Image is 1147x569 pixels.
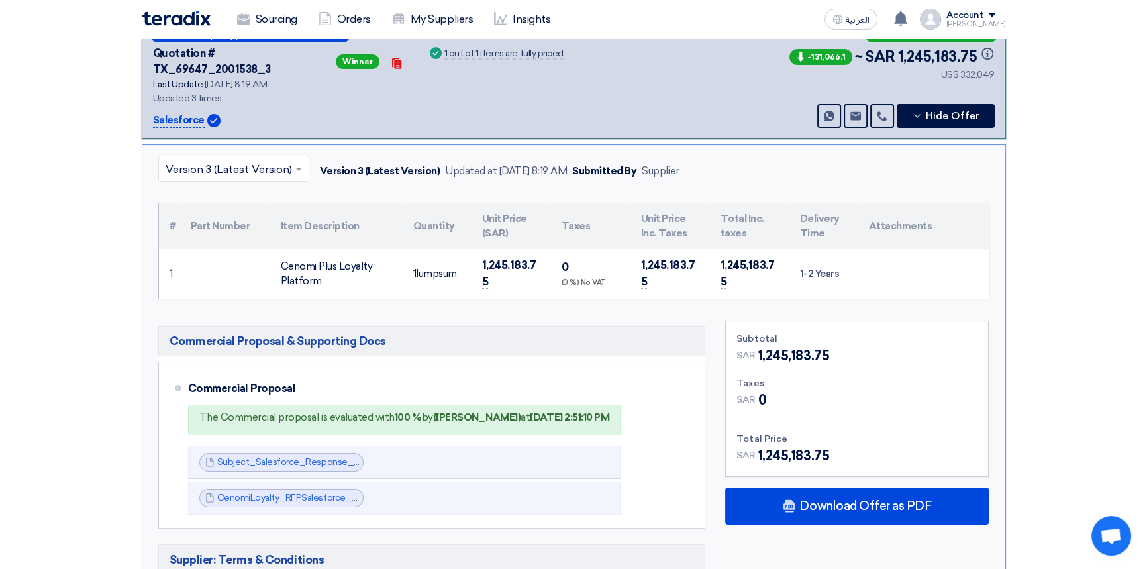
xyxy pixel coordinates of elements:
[562,260,569,274] span: 0
[395,411,422,423] b: 100 %
[320,164,440,179] div: Version 3 (Latest Version)
[205,79,267,90] span: [DATE] 8:19 AM
[153,46,333,78] div: Quotation # TX_69647_2001538_3
[721,258,775,289] span: 1,245,183.75
[142,11,211,26] img: Teradix logo
[188,373,684,405] div: Commercial Proposal
[226,5,308,34] a: Sourcing
[159,203,180,249] th: #
[736,448,756,462] span: SAR
[758,390,767,410] span: 0
[898,46,995,68] span: 1,245,183.75
[308,5,381,34] a: Orders
[865,46,895,68] span: SAR
[336,54,379,69] span: Winner
[170,333,386,349] span: Commercial Proposal & Supporting Docs
[926,111,979,121] span: Hide Offer
[642,164,679,179] div: Supplier
[1091,516,1131,556] div: Open chat
[281,259,392,289] div: Cenomi Plus Loyalty Platform
[824,9,877,30] button: العربية
[207,114,221,127] img: Verified Account
[710,203,789,249] th: Total Inc. taxes
[562,278,620,289] div: (0 %) No VAT
[736,393,756,407] span: SAR
[897,104,995,128] button: Hide Offer
[736,332,977,346] div: Subtotal
[551,203,630,249] th: Taxes
[159,249,180,299] td: 1
[946,10,984,21] div: Account
[946,21,1006,28] div: [PERSON_NAME]
[199,411,610,424] div: The Commercial proposal is evaluated with by at
[858,203,989,249] th: Attachments
[846,15,870,25] span: العربية
[736,348,756,362] span: SAR
[789,49,852,65] span: -131,066.1
[530,411,609,423] b: [DATE] 2:51:10 PM
[220,30,253,39] span: Supplier
[180,203,270,249] th: Part Number
[159,30,215,39] span: Submitted by
[270,203,403,249] th: Item Description
[736,376,977,390] div: Taxes
[258,30,342,39] b: ([PERSON_NAME])
[444,49,564,60] div: 1 out of 1 items are fully priced
[472,203,551,249] th: Unit Price (SAR)
[432,411,521,423] b: ([PERSON_NAME])
[403,249,472,299] td: lumpsum
[413,268,417,280] span: 1
[217,456,602,468] a: Subject_Salesforce_Response___Technical_Commercial_Proposal__1747058828995.pdf
[483,5,561,34] a: Insights
[403,203,472,249] th: Quantity
[855,46,863,68] span: ~
[789,203,858,249] th: Delivery Time
[799,500,931,512] span: Download Offer as PDF
[800,268,840,280] span: 1-2 Years
[482,258,536,289] span: 1,245,183.75
[445,164,567,179] div: Updated at [DATE] 8:19 AM
[641,258,695,289] span: 1,245,183.75
[572,164,636,179] div: Submitted By
[758,446,829,466] span: 1,245,183.75
[630,203,710,249] th: Unit Price Inc. Taxes
[920,9,941,30] img: profile_test.png
[787,68,995,81] div: US$ 332,049
[736,432,977,446] div: Total Price
[153,113,205,129] p: Salesforce
[381,5,483,34] a: My Suppliers
[758,346,829,366] span: 1,245,183.75
[153,79,203,90] span: Last Update
[217,492,461,503] a: CenomiLoyalty_RFPSalesforce_BAFO_1752139319833.pdf
[153,91,411,105] div: Updated 3 times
